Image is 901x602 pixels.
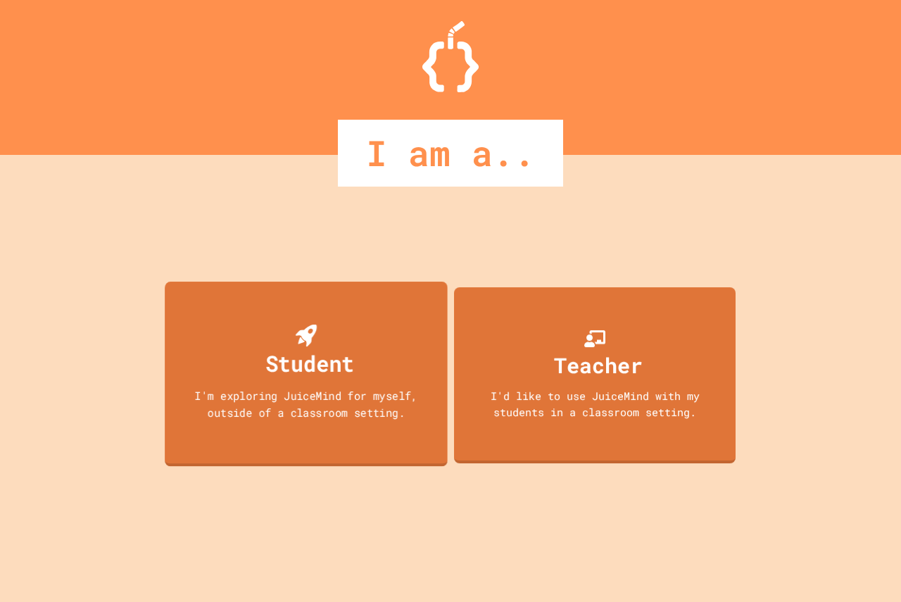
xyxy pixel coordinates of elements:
[468,388,722,420] div: I'd like to use JuiceMind with my students in a classroom setting.
[265,346,355,380] div: Student
[422,21,479,92] img: Logo.svg
[338,120,563,187] div: I am a..
[179,387,434,420] div: I'm exploring JuiceMind for myself, outside of a classroom setting.
[554,349,643,381] div: Teacher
